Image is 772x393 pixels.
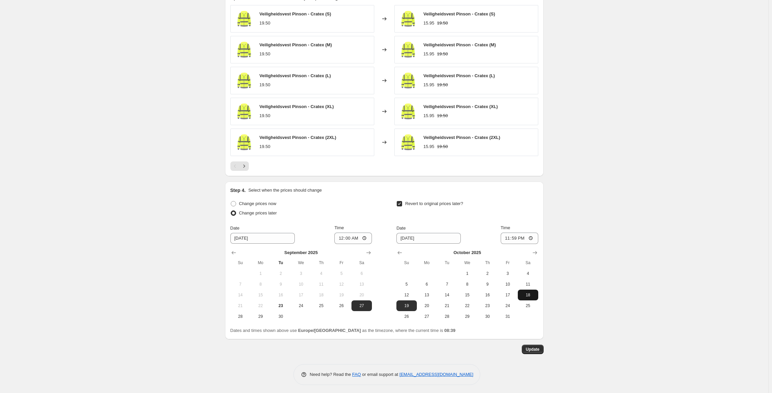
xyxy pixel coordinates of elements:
span: Time [334,225,344,230]
th: Sunday [230,257,251,268]
span: Change prices now [239,201,276,206]
button: Tuesday October 28 2025 [437,311,457,322]
span: 24 [293,303,308,308]
th: Monday [417,257,437,268]
span: or email support at [361,372,399,377]
div: 19.50 [260,143,271,150]
button: Next [239,161,249,171]
span: 12 [334,282,349,287]
span: 12 [399,292,414,298]
div: 15.95 [424,20,435,27]
button: Monday October 27 2025 [417,311,437,322]
button: Friday October 31 2025 [498,311,518,322]
div: 15.95 [424,143,435,150]
button: Friday September 5 2025 [331,268,351,279]
span: 4 [520,271,535,276]
span: 23 [480,303,495,308]
button: Sunday October 12 2025 [396,290,417,300]
span: 21 [440,303,454,308]
th: Thursday [311,257,331,268]
div: 19.50 [260,20,271,27]
span: 1 [460,271,475,276]
button: Show next month, November 2025 [530,248,540,257]
span: 27 [354,303,369,308]
nav: Pagination [230,161,249,171]
th: Tuesday [437,257,457,268]
span: Veiligheidsvest Pinson - Cratex (L) [424,73,495,78]
span: Veiligheidsvest Pinson - Cratex (XL) [260,104,334,109]
span: Veiligheidsvest Pinson - Cratex (M) [260,42,332,47]
button: Wednesday October 29 2025 [457,311,477,322]
span: 8 [460,282,475,287]
button: Tuesday October 14 2025 [437,290,457,300]
button: Wednesday October 15 2025 [457,290,477,300]
span: Veiligheidsvest Pinson - Cratex (S) [424,11,495,16]
button: Tuesday October 21 2025 [437,300,457,311]
button: Sunday September 21 2025 [230,300,251,311]
button: Thursday October 16 2025 [477,290,497,300]
th: Wednesday [291,257,311,268]
span: 29 [460,314,475,319]
span: 14 [233,292,248,298]
span: Su [399,260,414,265]
span: 15 [460,292,475,298]
span: Date [396,226,405,231]
span: 20 [420,303,434,308]
button: Thursday October 23 2025 [477,300,497,311]
button: Saturday September 13 2025 [351,279,372,290]
span: Mo [253,260,268,265]
span: 28 [440,314,454,319]
th: Saturday [351,257,372,268]
span: Th [480,260,495,265]
span: 5 [334,271,349,276]
span: 9 [273,282,288,287]
button: Tuesday September 2 2025 [271,268,291,279]
button: Tuesday September 30 2025 [271,311,291,322]
span: 10 [500,282,515,287]
button: Wednesday October 22 2025 [457,300,477,311]
span: Fr [500,260,515,265]
button: Friday October 17 2025 [498,290,518,300]
th: Sunday [396,257,417,268]
button: Tuesday October 7 2025 [437,279,457,290]
input: 12:00 [501,233,538,244]
span: 3 [293,271,308,276]
button: Friday September 12 2025 [331,279,351,290]
img: Pinson1_80x.jpg [398,70,418,91]
span: Veiligheidsvest Pinson - Cratex (S) [260,11,331,16]
input: 12:00 [334,233,372,244]
span: 30 [273,314,288,319]
span: 17 [500,292,515,298]
span: Fr [334,260,349,265]
input: 9/23/2025 [230,233,295,244]
button: Friday October 10 2025 [498,279,518,290]
div: 19.50 [260,51,271,57]
span: 22 [253,303,268,308]
span: 25 [520,303,535,308]
button: Friday September 26 2025 [331,300,351,311]
th: Saturday [518,257,538,268]
button: Saturday September 6 2025 [351,268,372,279]
span: Time [501,225,510,230]
span: 27 [420,314,434,319]
button: Saturday October 25 2025 [518,300,538,311]
span: 15 [253,292,268,298]
span: Change prices later [239,210,277,215]
span: We [460,260,475,265]
span: 26 [334,303,349,308]
span: 28 [233,314,248,319]
button: Sunday October 19 2025 [396,300,417,311]
button: Wednesday September 24 2025 [291,300,311,311]
button: Monday September 29 2025 [251,311,271,322]
button: Monday September 1 2025 [251,268,271,279]
button: Wednesday September 3 2025 [291,268,311,279]
span: 7 [233,282,248,287]
button: Sunday October 5 2025 [396,279,417,290]
strike: 19.50 [437,143,448,150]
span: Revert to original prices later? [405,201,463,206]
span: Veiligheidsvest Pinson - Cratex (2XL) [424,135,500,140]
span: 9 [480,282,495,287]
button: Friday September 19 2025 [331,290,351,300]
div: 19.50 [260,82,271,88]
span: 18 [520,292,535,298]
